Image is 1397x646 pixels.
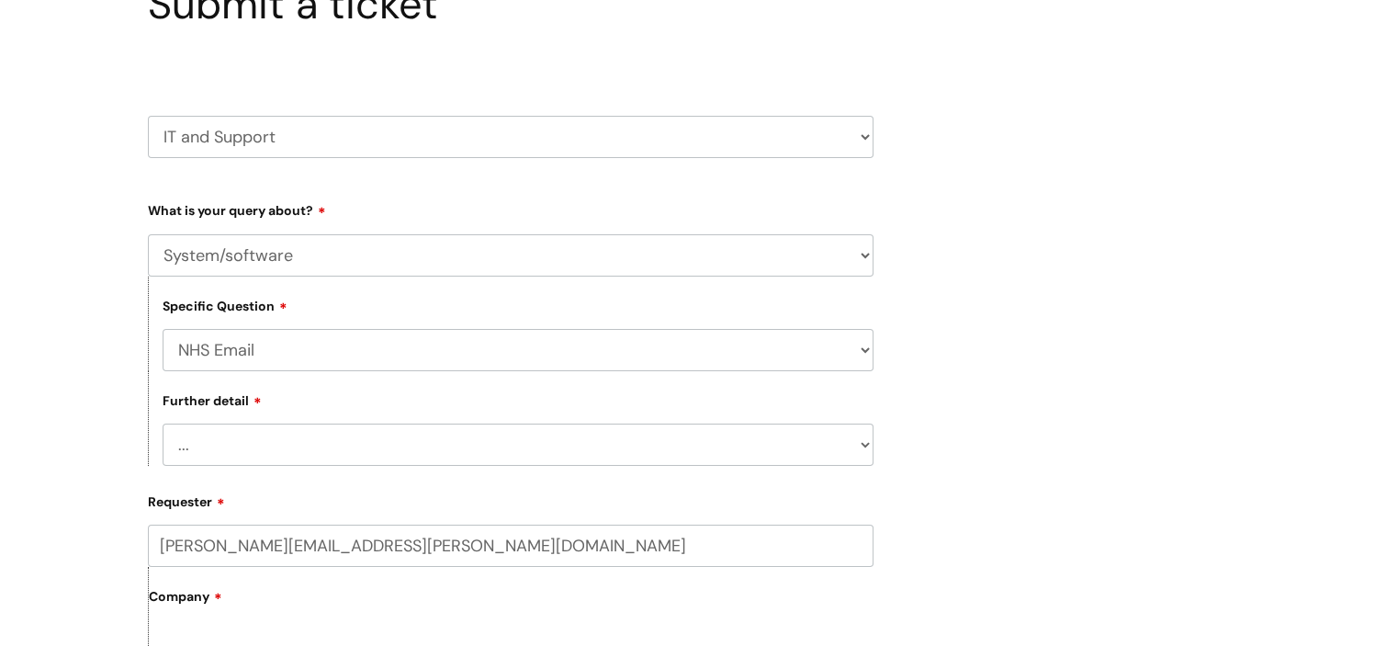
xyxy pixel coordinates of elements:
[163,391,262,409] label: Further detail
[148,197,873,219] label: What is your query about?
[148,488,873,510] label: Requester
[163,296,287,314] label: Specific Question
[149,583,873,624] label: Company
[148,525,873,567] input: Email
